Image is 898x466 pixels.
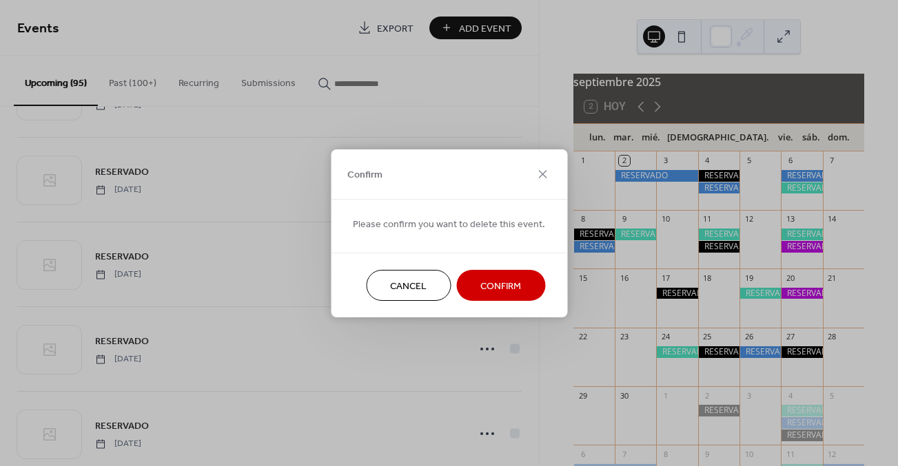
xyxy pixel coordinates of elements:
[480,279,521,293] span: Confirm
[456,270,545,301] button: Confirm
[347,168,382,182] span: Confirm
[353,217,545,231] span: Please confirm you want to delete this event.
[390,279,427,293] span: Cancel
[366,270,451,301] button: Cancel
